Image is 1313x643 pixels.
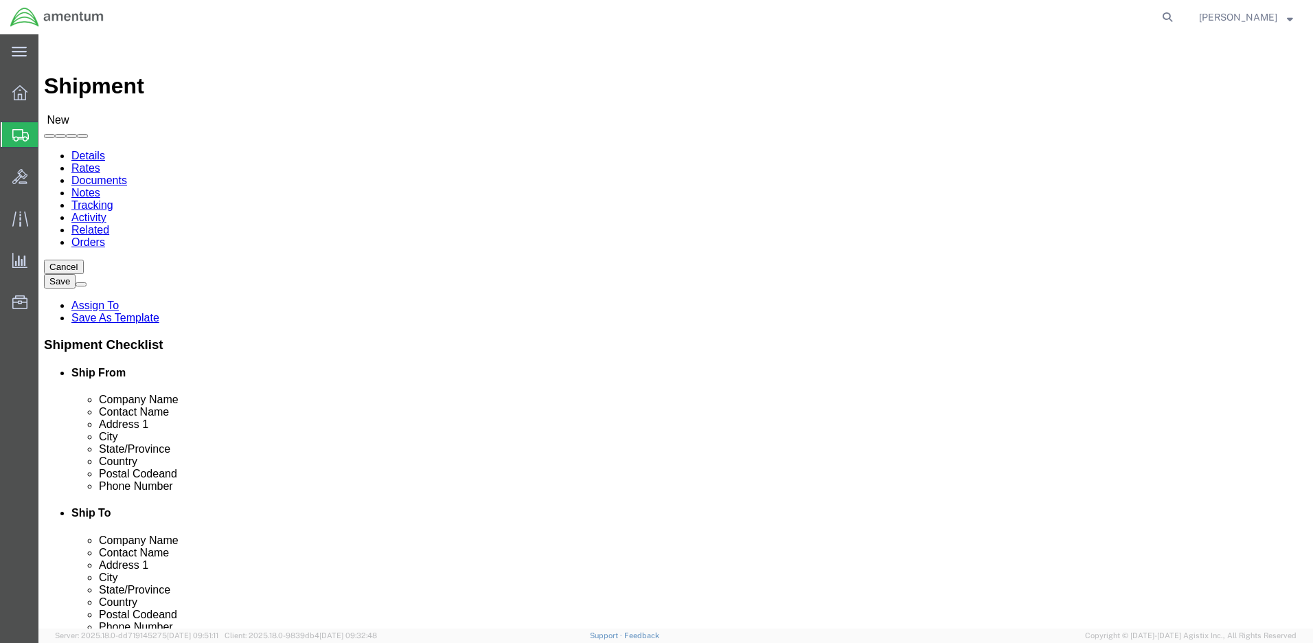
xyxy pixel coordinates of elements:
[1199,10,1277,25] span: Ronald Pineda
[10,7,104,27] img: logo
[1198,9,1294,25] button: [PERSON_NAME]
[55,631,218,640] span: Server: 2025.18.0-dd719145275
[38,34,1313,629] iframe: FS Legacy Container
[1085,630,1297,642] span: Copyright © [DATE]-[DATE] Agistix Inc., All Rights Reserved
[590,631,624,640] a: Support
[624,631,659,640] a: Feedback
[167,631,218,640] span: [DATE] 09:51:11
[225,631,377,640] span: Client: 2025.18.0-9839db4
[319,631,377,640] span: [DATE] 09:32:48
